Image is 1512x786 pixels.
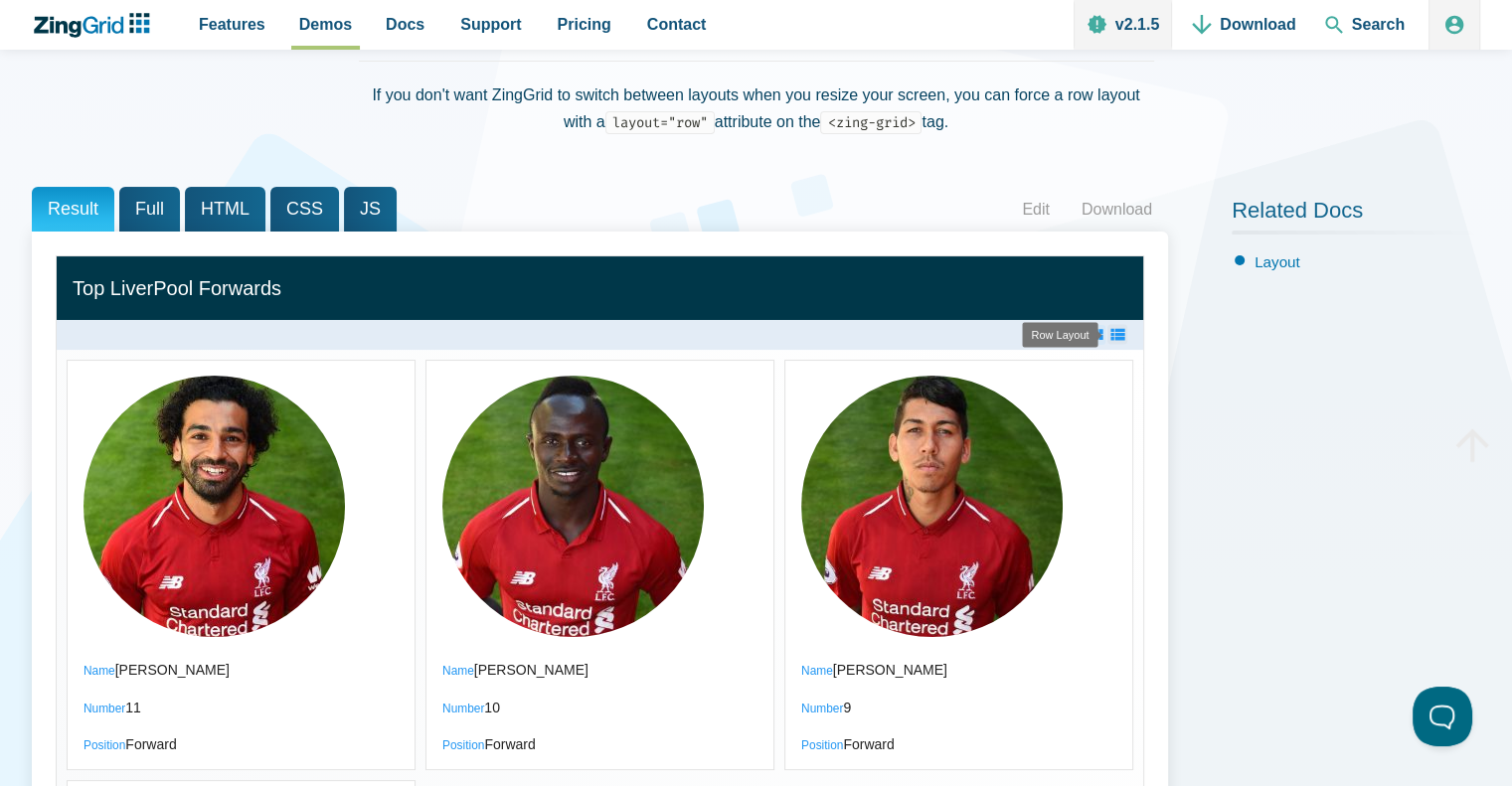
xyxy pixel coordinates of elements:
div: Forward [125,730,176,760]
zg-button: layoutrow [1107,325,1127,345]
iframe: Toggle Customer Support [1413,687,1472,746]
span: CSS [270,187,339,232]
zg-tooltip: Row Layout [1022,323,1097,348]
span: Number [442,702,484,715]
div: [PERSON_NAME] [115,656,230,686]
span: Docs [386,11,424,38]
code: <zing-grid> [820,111,922,134]
a: ZingChart Logo. Click to return to the homepage [32,13,160,38]
span: Pricing [558,11,611,38]
img: Player Img N/A [801,376,1063,637]
span: Support [460,11,521,38]
a: Download [1066,195,1168,225]
img: Player Img N/A [84,376,345,637]
a: Layout [1255,253,1300,270]
span: Name [84,664,115,678]
span: Name [801,664,833,678]
div: If you don't want ZingGrid to switch between layouts when you resize your screen, you can force a... [359,61,1154,155]
span: Result [32,187,114,232]
div: [PERSON_NAME] [833,656,947,686]
div: 10 [484,694,500,723]
div: 9 [843,694,851,723]
span: Number [801,702,843,715]
h2: Related Docs [1232,197,1480,235]
img: Player Img N/A [442,376,704,637]
span: Position [84,738,125,752]
span: HTML [185,187,265,232]
span: Demos [299,11,352,38]
span: Position [442,738,484,752]
div: 11 [125,694,141,723]
span: JS [344,187,397,232]
a: Edit [1006,195,1066,225]
code: layout="row" [605,111,715,134]
span: Contact [647,11,707,38]
span: Position [801,738,843,752]
span: Number [84,702,125,715]
div: Top LiverPool Forwards [73,271,1127,305]
span: Name [442,664,474,678]
div: Forward [484,730,535,760]
div: [PERSON_NAME] [474,656,588,686]
div: Forward [843,730,894,760]
span: Full [119,187,180,232]
span: Features [199,11,265,38]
